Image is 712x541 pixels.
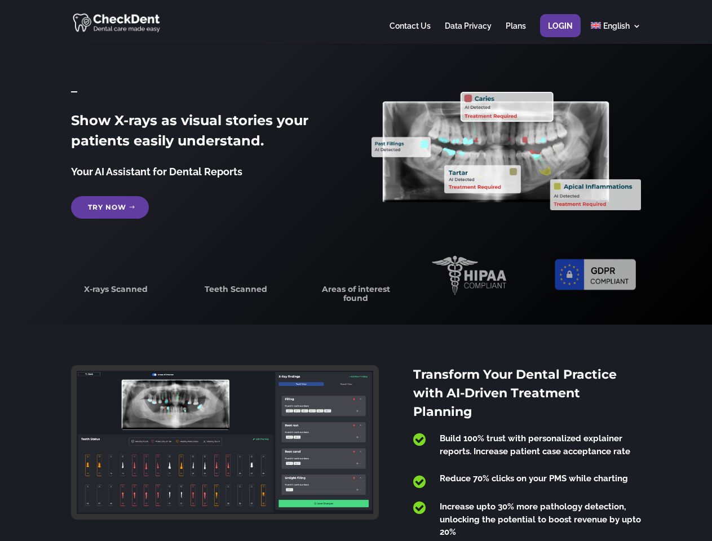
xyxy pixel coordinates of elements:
[191,285,280,299] h3: Teeth Scanned
[390,22,431,44] a: Contact Us
[73,11,161,33] img: CheckDent AI
[440,433,630,456] span: Build 100% trust with personalized explainer reports. Increase patient case acceptance rate
[506,22,526,44] a: Plans
[71,285,160,299] h3: X-rays Scanned
[71,166,242,178] span: Your AI Assistant for Dental Reports
[548,22,573,44] a: Login
[445,22,492,44] a: Data Privacy
[413,367,617,419] span: Transform Your Dental Practice with AI-Driven Treatment Planning
[413,432,426,447] span: 
[440,502,641,537] span: Increase upto 30% more pathology detection, unlocking the potential to boost revenue by upto 20%
[591,22,641,44] a: English
[413,500,426,515] span: 
[71,110,340,157] h2: Show X-rays as visual stories your patients easily understand.
[603,21,630,30] span: English
[71,196,149,219] a: Try Now
[413,475,426,489] span: 
[312,285,401,308] h3: Areas of interest found
[440,473,628,484] span: Reduce 70% clicks on your PMS while charting
[71,79,77,95] span: _
[372,92,640,210] img: X_Ray_annotated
